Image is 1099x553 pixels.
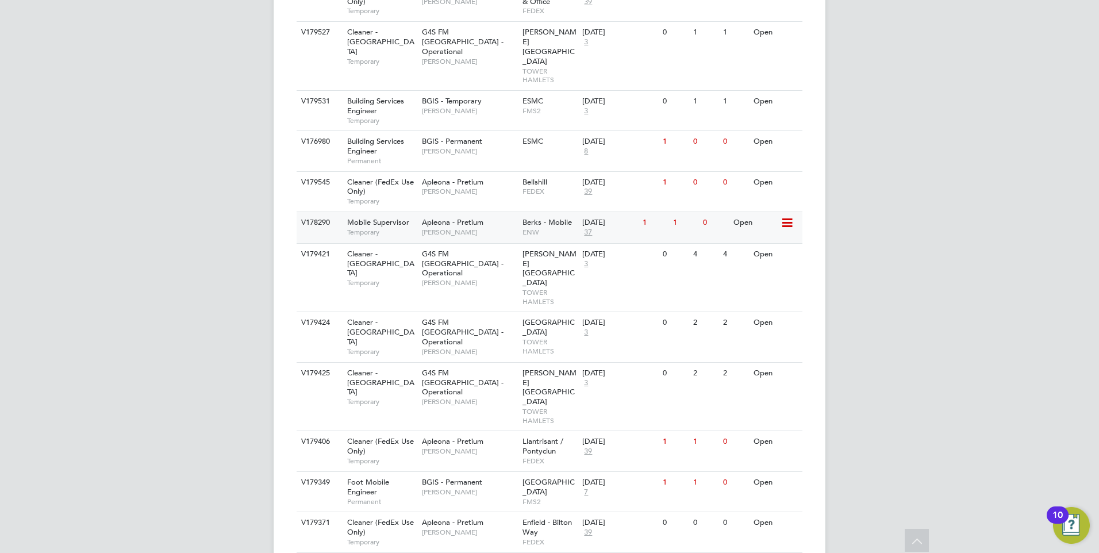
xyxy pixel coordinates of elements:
[522,537,577,547] span: FEDEX
[640,212,670,233] div: 1
[298,22,339,43] div: V179527
[422,517,483,527] span: Apleona - Pretium
[660,172,690,193] div: 1
[298,512,339,533] div: V179371
[347,57,416,66] span: Temporary
[751,91,801,112] div: Open
[422,436,483,446] span: Apleona - Pretium
[422,136,482,146] span: BGIS - Permanent
[582,228,594,237] span: 37
[582,378,590,388] span: 3
[582,478,657,487] div: [DATE]
[582,528,594,537] span: 39
[298,244,339,265] div: V179421
[522,368,577,407] span: [PERSON_NAME][GEOGRAPHIC_DATA]
[422,347,517,356] span: [PERSON_NAME]
[582,137,657,147] div: [DATE]
[690,244,720,265] div: 4
[347,436,414,456] span: Cleaner (FedEx Use Only)
[720,363,750,384] div: 2
[298,312,339,333] div: V179424
[690,312,720,333] div: 2
[1053,507,1090,544] button: Open Resource Center, 10 new notifications
[720,91,750,112] div: 1
[522,228,577,237] span: ENW
[660,244,690,265] div: 0
[582,487,590,497] span: 7
[422,228,517,237] span: [PERSON_NAME]
[298,431,339,452] div: V179406
[522,288,577,306] span: TOWER HAMLETS
[720,312,750,333] div: 2
[347,278,416,287] span: Temporary
[522,106,577,116] span: FMS2
[720,172,750,193] div: 0
[422,27,504,56] span: G4S FM [GEOGRAPHIC_DATA] - Operational
[522,517,572,537] span: Enfield - Bilton Way
[690,22,720,43] div: 1
[582,437,657,447] div: [DATE]
[422,317,504,347] span: G4S FM [GEOGRAPHIC_DATA] - Operational
[522,407,577,425] span: TOWER HAMLETS
[690,131,720,152] div: 0
[347,27,414,56] span: Cleaner - [GEOGRAPHIC_DATA]
[347,497,416,506] span: Permanent
[522,27,577,66] span: [PERSON_NAME][GEOGRAPHIC_DATA]
[347,197,416,206] span: Temporary
[298,172,339,193] div: V179545
[422,487,517,497] span: [PERSON_NAME]
[422,217,483,227] span: Apleona - Pretium
[582,97,657,106] div: [DATE]
[347,456,416,466] span: Temporary
[751,172,801,193] div: Open
[582,447,594,456] span: 39
[522,456,577,466] span: FEDEX
[720,472,750,493] div: 0
[522,187,577,196] span: FEDEX
[422,477,482,487] span: BGIS - Permanent
[751,244,801,265] div: Open
[690,172,720,193] div: 0
[720,512,750,533] div: 0
[582,318,657,328] div: [DATE]
[347,397,416,406] span: Temporary
[522,217,572,227] span: Berks - Mobile
[298,131,339,152] div: V176980
[751,363,801,384] div: Open
[347,347,416,356] span: Temporary
[522,6,577,16] span: FEDEX
[522,436,563,456] span: Llantrisant / Pontyclun
[720,22,750,43] div: 1
[298,91,339,112] div: V179531
[582,28,657,37] div: [DATE]
[347,228,416,237] span: Temporary
[660,131,690,152] div: 1
[582,328,590,337] span: 3
[522,497,577,506] span: FMS2
[720,244,750,265] div: 4
[1052,515,1063,530] div: 10
[522,177,547,187] span: Bellshill
[422,397,517,406] span: [PERSON_NAME]
[690,512,720,533] div: 0
[347,96,404,116] span: Building Services Engineer
[522,477,575,497] span: [GEOGRAPHIC_DATA]
[422,147,517,156] span: [PERSON_NAME]
[690,472,720,493] div: 1
[690,431,720,452] div: 1
[670,212,700,233] div: 1
[660,431,690,452] div: 1
[582,259,590,269] span: 3
[347,217,409,227] span: Mobile Supervisor
[522,136,543,146] span: ESMC
[751,472,801,493] div: Open
[751,131,801,152] div: Open
[731,212,781,233] div: Open
[422,106,517,116] span: [PERSON_NAME]
[660,91,690,112] div: 0
[522,337,577,355] span: TOWER HAMLETS
[522,317,575,337] span: [GEOGRAPHIC_DATA]
[422,528,517,537] span: [PERSON_NAME]
[422,96,482,106] span: BGIS - Temporary
[522,67,577,85] span: TOWER HAMLETS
